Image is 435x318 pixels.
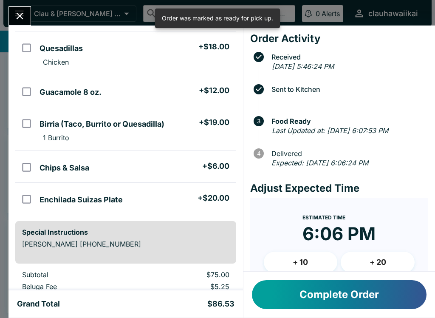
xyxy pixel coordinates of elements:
[198,42,229,52] h5: + $18.00
[271,159,368,167] em: Expected: [DATE] 6:06:24 PM
[147,282,229,291] p: $5.25
[207,299,234,309] h5: $86.53
[9,7,31,25] button: Close
[252,280,427,309] button: Complete Order
[40,87,102,97] h5: Guacamole 8 oz.
[257,150,260,157] text: 4
[250,182,428,195] h4: Adjust Expected Time
[40,119,164,129] h5: Birria (Taco, Burrito or Quesadilla)
[40,163,89,173] h5: Chips & Salsa
[267,85,428,93] span: Sent to Kitchen
[272,62,334,71] em: [DATE] 5:46:24 PM
[147,270,229,279] p: $75.00
[199,85,229,96] h5: + $12.00
[202,161,229,171] h5: + $6.00
[22,240,229,248] p: [PERSON_NAME] [PHONE_NUMBER]
[302,214,345,221] span: Estimated Time
[302,223,376,245] time: 6:06 PM
[40,43,83,54] h5: Quesadillas
[15,270,236,318] table: orders table
[15,0,236,214] table: orders table
[43,58,69,66] p: Chicken
[22,228,229,236] h6: Special Instructions
[250,32,428,45] h4: Order Activity
[17,299,60,309] h5: Grand Total
[40,195,123,205] h5: Enchilada Suizas Plate
[267,150,428,157] span: Delivered
[257,118,260,125] text: 3
[22,282,133,291] p: Beluga Fee
[267,53,428,61] span: Received
[199,117,229,128] h5: + $19.00
[272,126,388,135] em: Last Updated at: [DATE] 6:07:53 PM
[267,117,428,125] span: Food Ready
[264,252,338,273] button: + 10
[341,252,415,273] button: + 20
[162,11,273,26] div: Order was marked as ready for pick up.
[198,193,229,203] h5: + $20.00
[22,270,133,279] p: Subtotal
[43,133,69,142] p: 1 Burrito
